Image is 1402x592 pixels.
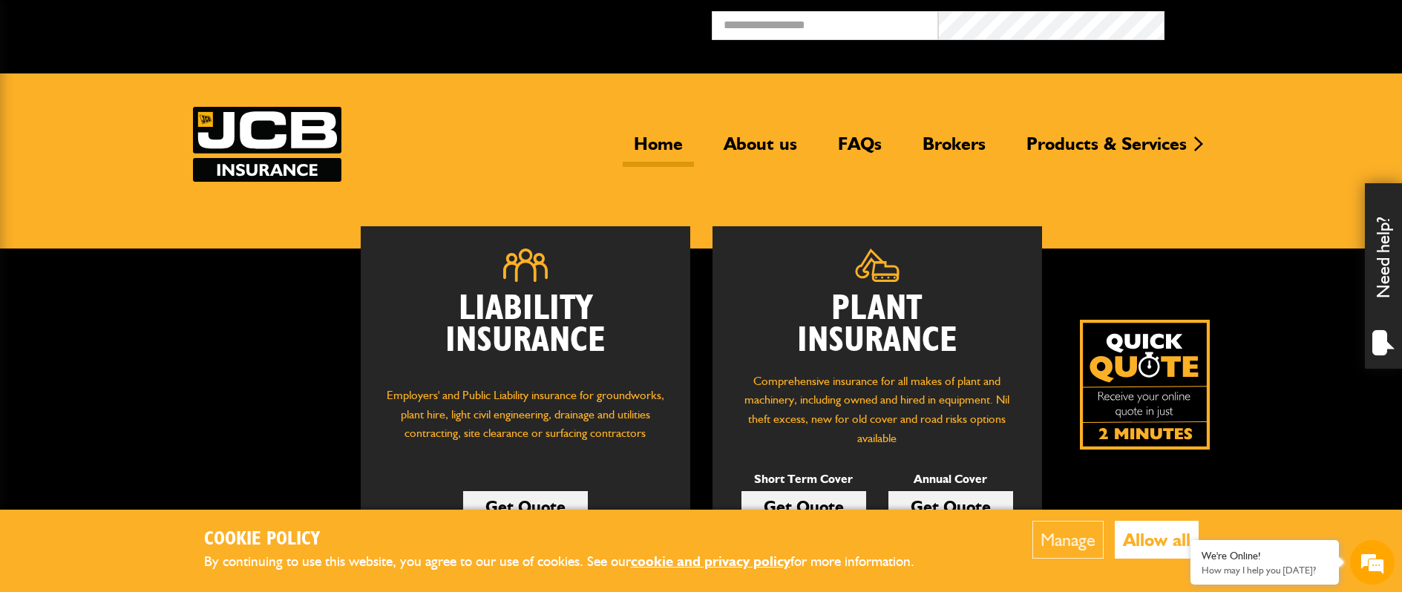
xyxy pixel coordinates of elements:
a: Get your insurance quote isn just 2-minutes [1080,320,1210,450]
button: Allow all [1115,521,1199,559]
h2: Liability Insurance [383,293,668,372]
p: Comprehensive insurance for all makes of plant and machinery, including owned and hired in equipm... [735,372,1020,447]
a: JCB Insurance Services [193,107,341,182]
a: Home [623,133,694,167]
a: Products & Services [1015,133,1198,167]
p: How may I help you today? [1202,565,1328,576]
a: Brokers [911,133,997,167]
button: Broker Login [1164,11,1391,34]
div: We're Online! [1202,550,1328,562]
a: About us [713,133,808,167]
p: Short Term Cover [741,470,866,489]
a: FAQs [827,133,893,167]
img: JCB Insurance Services logo [193,107,341,182]
p: Annual Cover [888,470,1013,489]
a: Get Quote [888,491,1013,522]
a: cookie and privacy policy [631,553,790,570]
img: Quick Quote [1080,320,1210,450]
h2: Plant Insurance [735,293,1020,357]
a: Get Quote [463,491,588,522]
p: By continuing to use this website, you agree to our use of cookies. See our for more information. [204,550,939,573]
a: Get Quote [741,491,866,522]
div: Need help? [1365,183,1402,369]
h2: Cookie Policy [204,528,939,551]
p: Employers' and Public Liability insurance for groundworks, plant hire, light civil engineering, d... [383,386,668,457]
button: Manage [1032,521,1104,559]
